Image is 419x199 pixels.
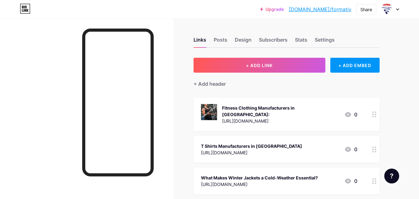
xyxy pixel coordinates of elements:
[201,174,318,181] div: What Makes Winter Jackets a Cold-Weather Essential?
[315,36,335,47] div: Settings
[344,111,357,118] div: 0
[295,36,307,47] div: Stats
[246,63,273,68] span: + ADD LINK
[222,105,339,118] div: Fitness Clothing Manufacturers in [GEOGRAPHIC_DATA]:
[201,149,302,156] div: [URL][DOMAIN_NAME]
[360,6,372,13] div: Share
[201,143,302,149] div: T Shirts Manufacturers in [GEOGRAPHIC_DATA]
[344,146,357,153] div: 0
[260,7,284,12] a: Upgrade
[381,3,393,15] img: Formative Sports
[222,118,339,124] div: [URL][DOMAIN_NAME]
[201,104,217,120] img: Fitness Clothing Manufacturers in USA:
[344,177,357,185] div: 0
[330,58,380,73] div: + ADD EMBED
[289,6,351,13] a: [DOMAIN_NAME]/formativ
[235,36,252,47] div: Design
[259,36,288,47] div: Subscribers
[201,181,318,188] div: [URL][DOMAIN_NAME]
[194,36,206,47] div: Links
[194,80,226,88] div: + Add header
[214,36,227,47] div: Posts
[194,58,325,73] button: + ADD LINK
